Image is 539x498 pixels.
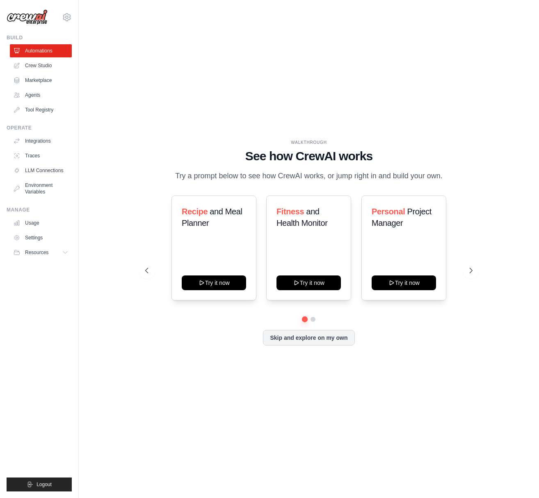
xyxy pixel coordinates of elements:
[372,207,405,216] span: Personal
[182,207,242,227] span: and Meal Planner
[10,74,72,87] a: Marketplace
[10,44,72,57] a: Automations
[263,330,354,346] button: Skip and explore on my own
[276,275,341,290] button: Try it now
[276,207,327,227] span: and Health Monitor
[10,149,72,162] a: Traces
[145,139,473,146] div: WALKTHROUGH
[171,170,447,182] p: Try a prompt below to see how CrewAI works, or jump right in and build your own.
[7,207,72,213] div: Manage
[372,275,436,290] button: Try it now
[37,481,52,488] span: Logout
[10,164,72,177] a: LLM Connections
[7,34,72,41] div: Build
[10,103,72,116] a: Tool Registry
[10,134,72,148] a: Integrations
[182,207,208,216] span: Recipe
[10,89,72,102] a: Agents
[10,59,72,72] a: Crew Studio
[10,179,72,198] a: Environment Variables
[10,246,72,259] button: Resources
[25,249,48,256] span: Resources
[372,207,432,227] span: Project Manager
[7,125,72,131] div: Operate
[276,207,304,216] span: Fitness
[10,231,72,244] a: Settings
[10,216,72,230] a: Usage
[182,275,246,290] button: Try it now
[7,478,72,491] button: Logout
[7,9,48,25] img: Logo
[145,149,473,164] h1: See how CrewAI works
